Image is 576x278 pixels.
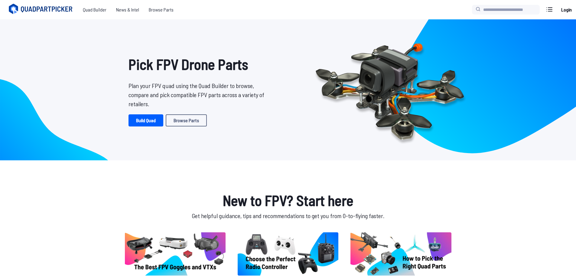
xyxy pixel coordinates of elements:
[124,211,453,220] p: Get helpful guidance, tips and recommendations to get you from 0-to-flying faster.
[129,53,269,75] h1: Pick FPV Drone Parts
[350,232,451,276] img: image of post
[166,114,207,126] a: Browse Parts
[129,81,269,108] p: Plan your FPV quad using the Quad Builder to browse, compare and pick compatible FPV parts across...
[111,4,144,16] a: News & Intel
[303,29,477,150] img: Quadcopter
[559,4,574,16] a: Login
[124,189,453,211] h1: New to FPV? Start here
[129,114,163,126] a: Build Quad
[125,232,226,276] img: image of post
[78,4,111,16] a: Quad Builder
[144,4,178,16] a: Browse Parts
[238,232,338,276] img: image of post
